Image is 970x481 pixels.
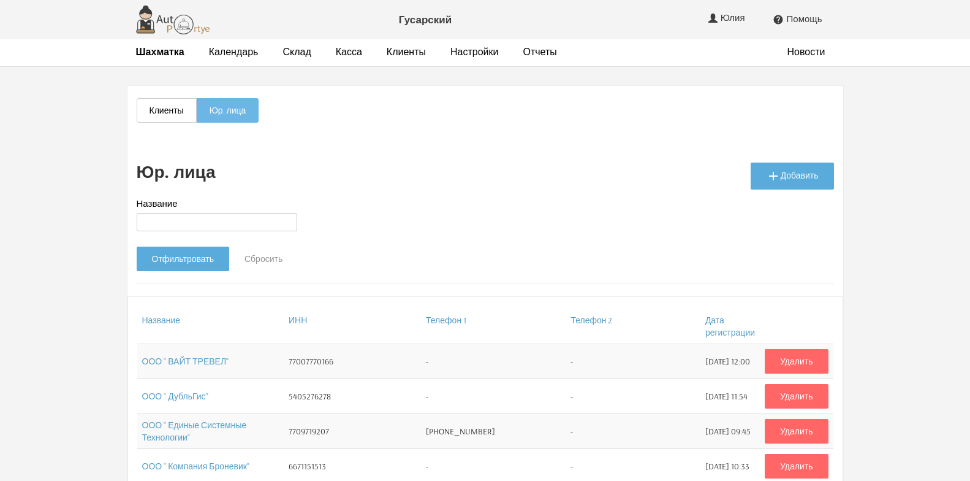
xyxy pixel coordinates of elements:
a: Телефон 1 [426,315,466,326]
a: Название [142,315,181,326]
a: Сбросить [229,247,298,271]
a: Удалить [765,454,828,479]
td: [PHONE_NUMBER] [421,414,566,448]
td: [DATE] 09:45 [700,414,760,448]
a: Отчеты [523,45,556,58]
td: - [421,344,566,379]
a: ООО " Компания Броневик" [142,461,249,472]
a: Юр. лица [197,98,259,123]
h2: Юр. лица [137,163,216,182]
i:  [773,14,784,25]
i:  [766,169,781,183]
a: Клиенты [137,98,197,123]
a: Клиенты [387,45,426,58]
a: ООО " ДубльГис" [142,391,208,402]
span: Помощь [787,13,822,25]
a: Удалить [765,384,828,409]
a: Склад [282,45,311,58]
td: - [566,344,700,379]
span: Юлия [721,12,748,23]
a: Телефон 2 [570,315,612,326]
a: ООО " Единые Системные Технологии" [142,420,247,443]
a: ИНН [289,315,307,326]
td: 77007770166 [284,344,421,379]
a: Удалить [765,349,828,374]
a: Календарь [209,45,259,58]
td: - [566,414,700,448]
a: ООО " ВАЙТ ТРЕВЕЛ" [142,356,229,367]
td: [DATE] 12:00 [700,344,760,379]
td: - [421,379,566,414]
input: Отфильтровать [137,247,229,271]
a: Настройки [450,45,498,58]
td: 7709719207 [284,414,421,448]
a: Удалить [765,419,828,444]
td: - [566,379,700,414]
a: Шахматка [136,45,184,58]
label: Название [137,197,178,210]
a: Касса [336,45,362,58]
td: 5405276278 [284,379,421,414]
a: Добавить [751,163,834,190]
a: Дата регистрации [705,315,755,338]
a: Новости [787,45,825,58]
td: [DATE] 11:54 [700,379,760,414]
